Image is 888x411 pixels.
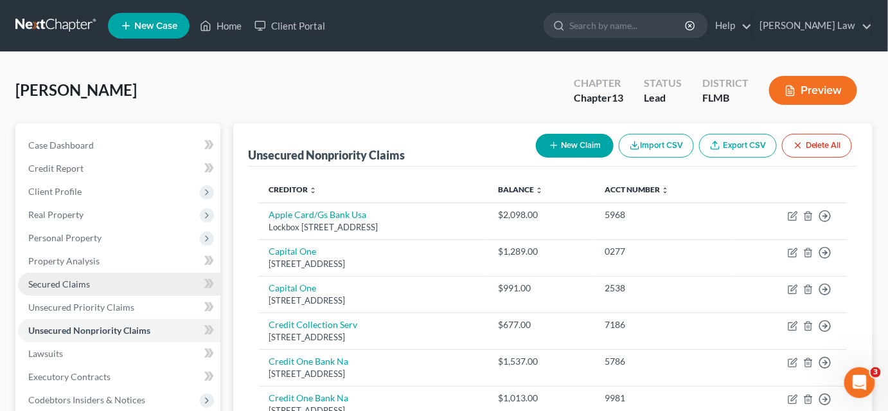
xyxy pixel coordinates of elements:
[612,91,623,104] span: 13
[644,91,682,105] div: Lead
[18,365,220,388] a: Executory Contracts
[28,348,63,359] span: Lawsuits
[28,232,102,243] span: Personal Property
[498,318,585,331] div: $677.00
[574,91,623,105] div: Chapter
[269,258,477,270] div: [STREET_ADDRESS]
[644,76,682,91] div: Status
[269,185,317,194] a: Creditor unfold_more
[605,392,724,405] div: 9981
[248,14,332,37] a: Client Portal
[28,371,111,382] span: Executory Contracts
[269,221,477,233] div: Lockbox [STREET_ADDRESS]
[18,134,220,157] a: Case Dashboard
[28,394,145,405] span: Codebtors Insiders & Notices
[269,368,477,380] div: [STREET_ADDRESS]
[28,209,84,220] span: Real Property
[498,282,585,295] div: $991.00
[28,302,134,313] span: Unsecured Priority Claims
[536,134,614,158] button: New Claim
[28,186,82,197] span: Client Profile
[269,295,477,307] div: [STREET_ADDRESS]
[699,134,777,158] a: Export CSV
[193,14,248,37] a: Home
[18,273,220,296] a: Secured Claims
[28,279,90,289] span: Secured Claims
[569,14,687,37] input: Search by name...
[269,209,367,220] a: Apple Card/Gs Bank Usa
[28,140,94,151] span: Case Dashboard
[662,187,670,194] i: unfold_more
[605,185,670,194] a: Acct Number unfold_more
[15,80,137,99] span: [PERSON_NAME]
[18,296,220,319] a: Unsecured Priority Claims
[535,187,543,194] i: unfold_more
[605,318,724,331] div: 7186
[619,134,694,158] button: Import CSV
[769,76,857,105] button: Preview
[498,185,543,194] a: Balance unfold_more
[269,319,358,330] a: Credit Collection Serv
[18,342,220,365] a: Lawsuits
[753,14,872,37] a: [PERSON_NAME] Law
[702,76,749,91] div: District
[605,245,724,258] div: 0277
[18,319,220,342] a: Unsecured Nonpriority Claims
[269,356,349,367] a: Credit One Bank Na
[844,367,875,398] iframe: Intercom live chat
[28,325,150,336] span: Unsecured Nonpriority Claims
[134,21,177,31] span: New Case
[18,157,220,180] a: Credit Report
[498,208,585,221] div: $2,098.00
[498,392,585,405] div: $1,013.00
[269,246,317,257] a: Capital One
[310,187,317,194] i: unfold_more
[605,208,724,221] div: 5968
[249,147,405,163] div: Unsecured Nonpriority Claims
[605,282,724,295] div: 2538
[28,163,84,174] span: Credit Report
[702,91,749,105] div: FLMB
[709,14,752,37] a: Help
[269,282,317,293] a: Capital One
[28,255,100,266] span: Property Analysis
[782,134,852,158] button: Delete All
[498,355,585,368] div: $1,537.00
[269,331,477,343] div: [STREET_ADDRESS]
[498,245,585,258] div: $1,289.00
[574,76,623,91] div: Chapter
[18,250,220,273] a: Property Analysis
[871,367,881,378] span: 3
[269,392,349,403] a: Credit One Bank Na
[605,355,724,368] div: 5786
